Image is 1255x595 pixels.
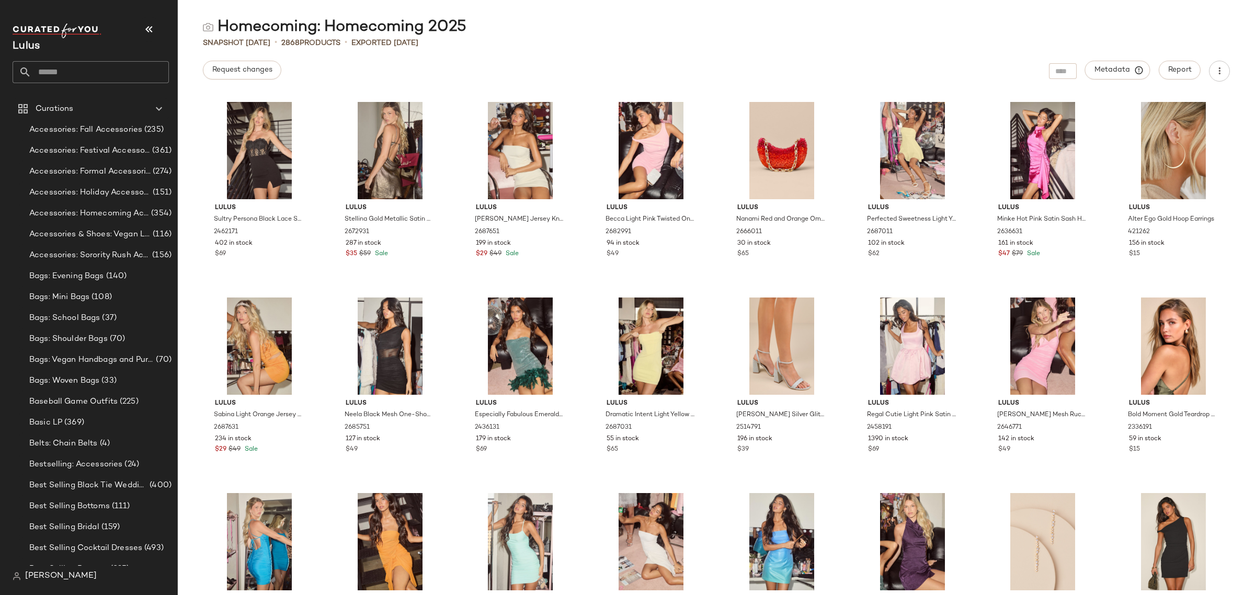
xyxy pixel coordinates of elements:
img: 12909621_2687031.jpg [598,297,704,395]
span: Neela Black Mesh One-Shoulder Mini Dress [345,410,433,420]
span: (33) [99,375,117,387]
span: Accessories & Shoes: Vegan Leather [29,228,151,241]
span: Regal Cutie Light Pink Satin Square Neck Bubble-Hem Mini Dress [867,410,956,420]
img: 12909661_2686431.jpg [860,493,965,590]
img: 12909481_2687651.jpg [467,102,573,199]
span: (24) [122,459,139,471]
span: Especially Fabulous Emerald Sequin Feather Strapless Mini Dress [475,410,564,420]
span: 199 in stock [476,239,511,248]
div: Products [281,38,340,49]
span: Lulus [868,203,957,213]
span: 142 in stock [998,434,1034,444]
span: Request changes [212,66,272,74]
span: $69 [215,249,226,259]
span: 421262 [1128,227,1150,237]
span: 2462171 [214,227,238,237]
span: Accessories: Festival Accessories [29,145,150,157]
span: 2646771 [997,423,1022,432]
span: Bags: School Bags [29,312,100,324]
span: $49 [346,445,358,454]
button: Report [1159,61,1201,79]
span: Bags: Mini Bags [29,291,89,303]
img: 12909461_2672931.jpg [337,102,443,199]
img: 12910001_2462171.jpg [207,102,312,199]
span: Lulus [737,203,826,213]
span: $49 [229,445,241,454]
span: 234 in stock [215,434,252,444]
span: 1390 in stock [868,434,908,444]
span: 2687651 [475,227,499,237]
span: Lulus [737,399,826,408]
span: 2687031 [606,423,632,432]
span: 2636631 [997,227,1022,237]
span: (400) [147,479,172,491]
span: Current Company Name [13,41,40,52]
span: Lulus [1129,203,1218,213]
button: Request changes [203,61,281,79]
span: (156) [150,249,172,261]
img: 12910381_2647091.jpg [337,493,443,590]
img: 12909901_2409611.jpg [467,493,573,590]
span: Lulus [1129,399,1218,408]
span: Bags: Evening Bags [29,270,104,282]
img: 12909441_2685751.jpg [337,297,443,395]
img: cfy_white_logo.C9jOOHJF.svg [13,24,101,38]
span: Metadata [1094,65,1142,75]
span: (235) [142,124,164,136]
p: Exported [DATE] [351,38,418,49]
span: $62 [868,249,880,259]
img: 12909861_2693191.jpg [207,493,312,590]
span: (354) [149,208,172,220]
span: (151) [151,187,172,199]
span: Lulus [998,399,1087,408]
span: Accessories: Holiday Accessories [29,187,151,199]
img: 12909681_2647111.jpg [598,493,704,590]
span: Sale [243,446,258,453]
img: 12909881_2682991.jpg [598,102,704,199]
span: [PERSON_NAME] Jersey Knit Cutout Mini Dress [475,215,564,224]
button: Metadata [1085,61,1150,79]
span: Becca Light Pink Twisted One-Shoulder Mini Dress [606,215,694,224]
img: 12909981_2636631.jpg [990,102,1096,199]
div: Homecoming: Homecoming 2025 [203,17,466,38]
span: [PERSON_NAME] [25,570,97,582]
span: 127 in stock [346,434,380,444]
span: 402 in stock [215,239,253,248]
span: (274) [151,166,172,178]
span: Lulus [868,399,957,408]
span: Sale [373,250,388,257]
span: Best Selling Bridal [29,521,99,533]
span: • [275,37,277,49]
span: 30 in stock [737,239,771,248]
span: 179 in stock [476,434,511,444]
span: 2436131 [475,423,499,432]
span: 2672931 [345,227,369,237]
span: 196 in stock [737,434,772,444]
span: Bold Moment Gold Teardrop Earrings [1128,410,1217,420]
span: Best Selling Dresses [29,563,108,575]
img: svg%3e [203,22,213,32]
span: 2336191 [1128,423,1152,432]
span: Lulus [476,399,565,408]
span: (70) [154,354,172,366]
span: (116) [151,228,172,241]
span: $69 [868,445,879,454]
span: 55 in stock [607,434,639,444]
span: Sale [1025,250,1040,257]
img: 12430781_2514791.jpg [729,297,835,395]
span: $47 [998,249,1010,259]
span: Lulus [476,203,565,213]
span: Baseball Game Outfits [29,396,118,408]
img: 11944961_421262.jpg [1121,102,1226,199]
span: 161 in stock [998,239,1033,248]
span: Lulus [607,203,695,213]
span: $49 [607,249,619,259]
span: Accessories: Homecoming Accessories [29,208,149,220]
span: Bags: Vegan Handbags and Purses [29,354,154,366]
span: (225) [118,396,139,408]
span: Snapshot [DATE] [203,38,270,49]
span: Lulus [998,203,1087,213]
span: 2682991 [606,227,631,237]
span: 2666011 [736,227,762,237]
span: 102 in stock [868,239,905,248]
